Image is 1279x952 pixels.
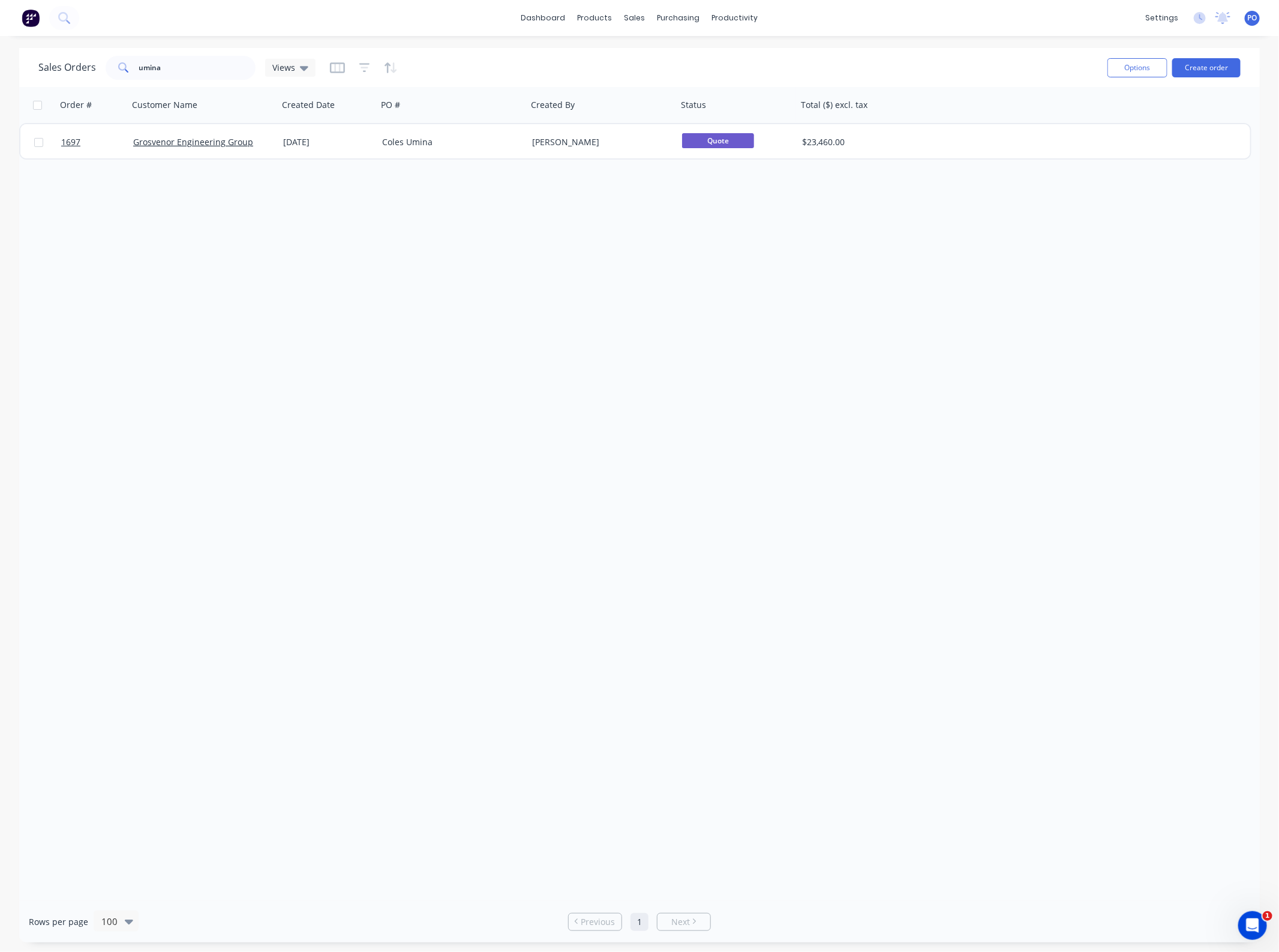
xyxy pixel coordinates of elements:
span: Rows per page [29,916,88,928]
div: Customer Name [132,99,197,111]
ul: Pagination [563,913,716,931]
iframe: Intercom live chat [1238,911,1267,940]
div: PO # [381,99,400,111]
div: Status [681,99,706,111]
div: settings [1139,9,1184,27]
span: 1697 [61,136,80,148]
a: Previous page [569,916,622,928]
img: Factory [22,9,40,27]
div: productivity [706,9,764,27]
div: Order # [60,99,92,111]
div: sales [619,9,651,27]
span: PO [1248,13,1257,23]
button: Options [1107,58,1167,77]
div: [PERSON_NAME] [532,136,665,148]
a: Grosvenor Engineering Group [133,136,253,148]
span: Views [272,61,295,74]
button: Create order [1172,58,1241,77]
div: Created By [531,99,575,111]
span: Quote [682,133,754,148]
span: 1 [1263,911,1272,921]
div: products [572,9,619,27]
h1: Sales Orders [38,62,96,73]
div: $23,460.00 [802,136,927,148]
a: 1697 [61,124,133,160]
div: Total ($) excl. tax [801,99,867,111]
div: Created Date [282,99,335,111]
div: purchasing [651,9,706,27]
div: Coles Umina [382,136,515,148]
a: Next page [657,916,710,928]
span: Previous [581,916,616,928]
input: Search... [139,56,256,80]
span: Next [671,916,690,928]
a: Page 1 is your current page [631,913,648,931]
a: dashboard [515,9,572,27]
div: [DATE] [283,136,373,148]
